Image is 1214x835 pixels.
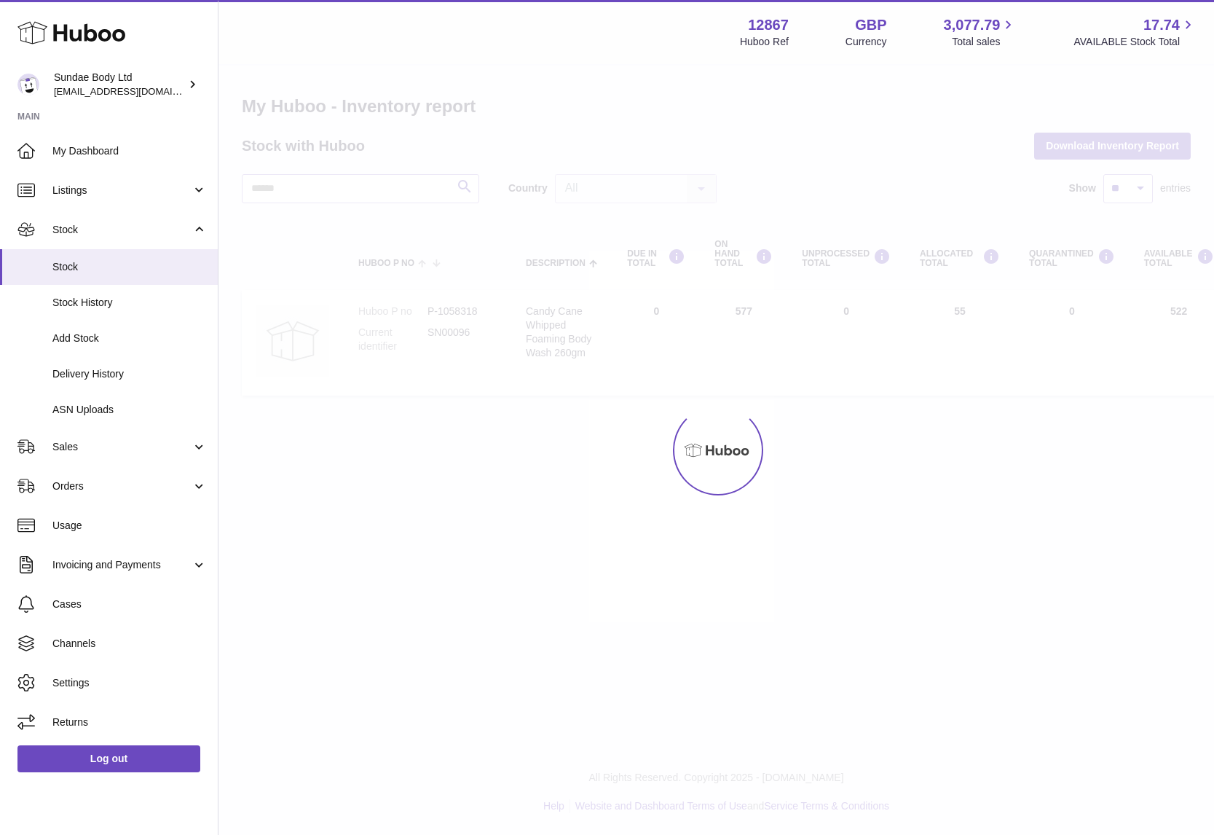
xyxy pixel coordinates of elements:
span: ASN Uploads [52,403,207,417]
span: Orders [52,479,192,493]
img: kirstie@sundaebody.com [17,74,39,95]
span: Invoicing and Payments [52,558,192,572]
span: Total sales [952,35,1017,49]
span: Returns [52,716,207,729]
div: Huboo Ref [740,35,789,49]
span: Sales [52,440,192,454]
span: Stock [52,223,192,237]
a: 17.74 AVAILABLE Stock Total [1073,15,1197,49]
span: Listings [52,184,192,197]
span: My Dashboard [52,144,207,158]
strong: 12867 [748,15,789,35]
span: Stock [52,260,207,274]
a: 3,077.79 Total sales [944,15,1017,49]
span: Channels [52,637,207,651]
span: Settings [52,676,207,690]
span: Stock History [52,296,207,310]
strong: GBP [855,15,886,35]
span: Delivery History [52,367,207,381]
span: 3,077.79 [944,15,1001,35]
a: Log out [17,745,200,772]
div: Sundae Body Ltd [54,71,185,98]
span: Cases [52,597,207,611]
span: AVAILABLE Stock Total [1073,35,1197,49]
span: [EMAIL_ADDRESS][DOMAIN_NAME] [54,85,214,97]
span: Add Stock [52,332,207,345]
span: Usage [52,519,207,533]
div: Currency [846,35,887,49]
span: 17.74 [1143,15,1180,35]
